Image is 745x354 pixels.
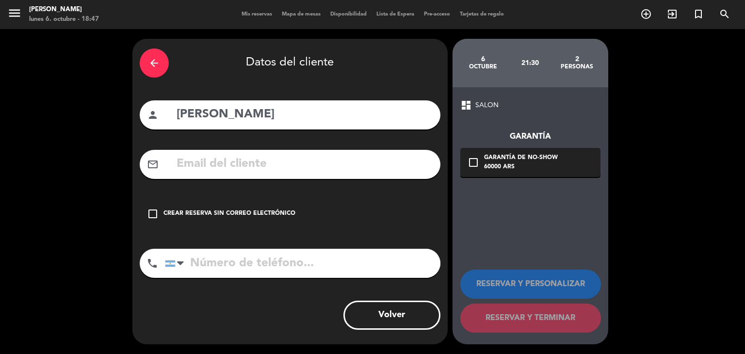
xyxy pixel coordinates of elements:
i: turned_in_not [693,8,704,20]
i: search [719,8,730,20]
span: Lista de Espera [372,12,419,17]
input: Email del cliente [176,154,433,174]
div: 60000 ARS [484,162,558,172]
i: mail_outline [147,159,159,170]
i: phone [146,257,158,269]
div: 6 [460,55,507,63]
div: Garantía [460,130,600,143]
div: [PERSON_NAME] [29,5,99,15]
div: Datos del cliente [140,46,440,80]
div: lunes 6. octubre - 18:47 [29,15,99,24]
div: Crear reserva sin correo electrónico [163,209,295,219]
div: Garantía de no-show [484,153,558,163]
span: Disponibilidad [325,12,372,17]
i: person [147,109,159,121]
button: Volver [343,301,440,330]
button: RESERVAR Y PERSONALIZAR [460,270,601,299]
input: Número de teléfono... [165,249,440,278]
span: Mapa de mesas [277,12,325,17]
i: exit_to_app [666,8,678,20]
i: add_circle_outline [640,8,652,20]
i: arrow_back [148,57,160,69]
div: Argentina: +54 [165,249,188,277]
div: personas [553,63,600,71]
span: Tarjetas de regalo [455,12,509,17]
button: RESERVAR Y TERMINAR [460,304,601,333]
span: SALON [475,100,499,111]
div: 2 [553,55,600,63]
input: Nombre del cliente [176,105,433,125]
i: check_box_outline_blank [468,157,479,168]
i: menu [7,6,22,20]
span: dashboard [460,99,472,111]
span: Pre-acceso [419,12,455,17]
div: 21:30 [506,46,553,80]
div: octubre [460,63,507,71]
span: Mis reservas [237,12,277,17]
i: check_box_outline_blank [147,208,159,220]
